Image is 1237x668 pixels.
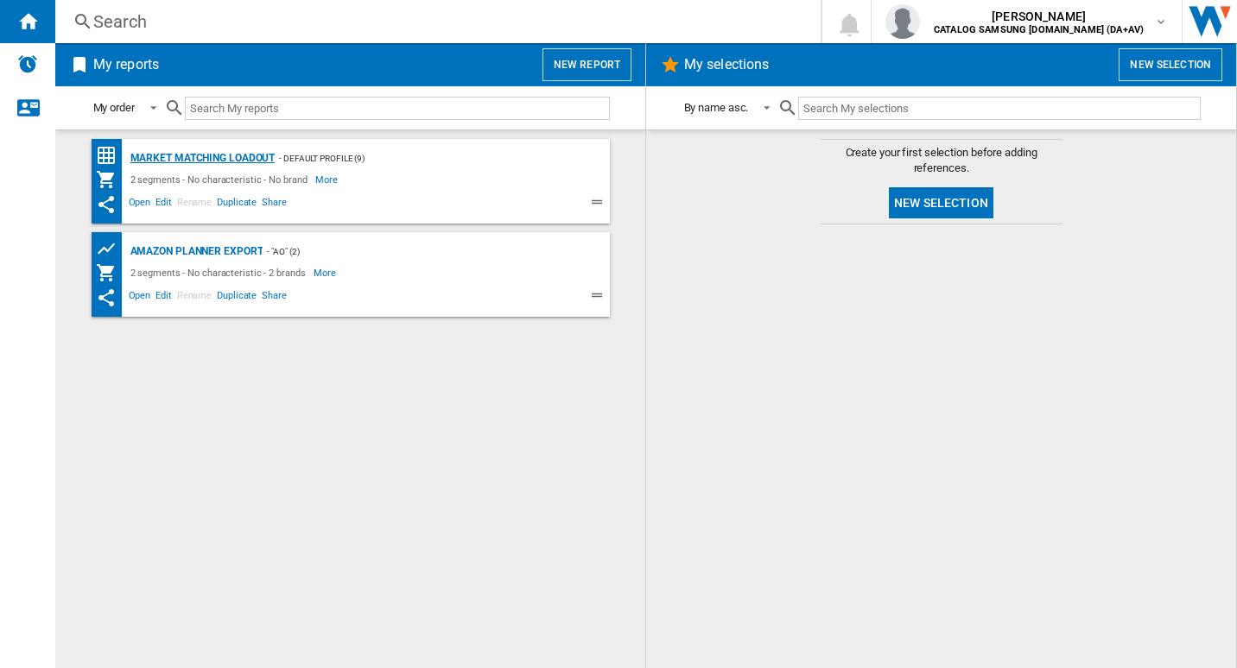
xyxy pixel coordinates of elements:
[126,169,316,190] div: 2 segments - No characteristic - No brand
[934,8,1144,25] span: [PERSON_NAME]
[214,194,259,215] span: Duplicate
[126,262,314,283] div: 2 segments - No characteristic - 2 brands
[90,48,162,81] h2: My reports
[174,194,214,215] span: Rename
[126,148,276,169] div: Market Matching Loadout
[684,101,749,114] div: By name asc.
[934,24,1144,35] b: CATALOG SAMSUNG [DOMAIN_NAME] (DA+AV)
[93,9,776,34] div: Search
[126,241,263,262] div: Amazon Planner Export
[885,4,920,39] img: profile.jpg
[96,287,117,308] ng-md-icon: This report has been shared with you
[315,169,340,190] span: More
[96,262,126,283] div: My Assortment
[1119,48,1222,81] button: New selection
[798,97,1200,120] input: Search My selections
[889,187,993,218] button: New selection
[681,48,772,81] h2: My selections
[259,287,289,308] span: Share
[314,262,339,283] span: More
[185,97,610,120] input: Search My reports
[542,48,631,81] button: New report
[126,287,154,308] span: Open
[263,241,574,262] div: - "AO" (2)
[153,287,174,308] span: Edit
[153,194,174,215] span: Edit
[17,54,38,74] img: alerts-logo.svg
[96,169,126,190] div: My Assortment
[214,287,259,308] span: Duplicate
[275,148,574,169] div: - Default profile (9)
[174,287,214,308] span: Rename
[259,194,289,215] span: Share
[93,101,135,114] div: My order
[126,194,154,215] span: Open
[821,145,1063,176] span: Create your first selection before adding references.
[96,194,117,215] ng-md-icon: This report has been shared with you
[96,238,126,260] div: Product prices grid
[96,145,126,167] div: Price Matrix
